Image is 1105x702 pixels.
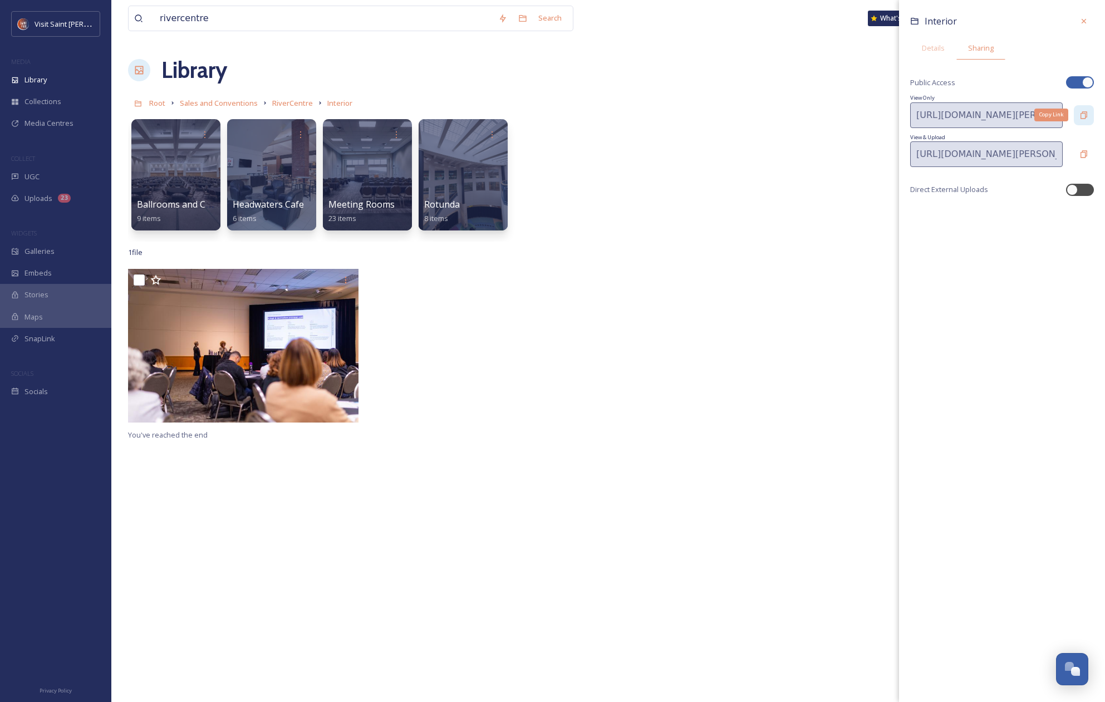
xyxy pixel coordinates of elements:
[533,7,567,29] div: Search
[149,96,165,110] a: Root
[272,96,313,110] a: RiverCentre
[40,683,72,696] a: Privacy Policy
[925,15,957,27] span: Interior
[137,213,161,223] span: 9 items
[137,199,245,223] a: Ballrooms and Concourse9 items
[180,98,258,108] span: Sales and Conventions
[11,154,35,163] span: COLLECT
[1034,109,1068,121] div: Copy Link
[24,386,48,397] span: Socials
[11,57,31,66] span: MEDIA
[137,198,245,210] span: Ballrooms and Concourse
[424,213,448,223] span: 8 items
[24,333,55,344] span: SnapLink
[328,198,395,210] span: Meeting Rooms
[128,430,208,440] span: You've reached the end
[24,118,73,129] span: Media Centres
[180,96,258,110] a: Sales and Conventions
[233,198,304,210] span: Headwaters Cafe
[272,98,313,108] span: RiverCentre
[35,18,124,29] span: Visit Saint [PERSON_NAME]
[968,43,994,53] span: Sharing
[910,184,988,195] span: Direct External Uploads
[328,199,395,223] a: Meeting Rooms23 items
[128,247,143,258] span: 1 file
[24,312,43,322] span: Maps
[424,199,460,223] a: Rotunda8 items
[24,268,52,278] span: Embeds
[24,289,48,300] span: Stories
[233,199,304,223] a: Headwaters Cafe6 items
[868,11,924,26] a: What's New
[922,43,945,53] span: Details
[910,94,1094,102] span: View Only
[910,77,955,88] span: Public Access
[24,246,55,257] span: Galleries
[24,96,61,107] span: Collections
[40,687,72,694] span: Privacy Policy
[128,269,358,423] img: 53334920785_5b66ba5818_o.jpg
[18,18,29,30] img: Visit%20Saint%20Paul%20Updated%20Profile%20Image.jpg
[424,198,460,210] span: Rotunda
[161,53,227,87] a: Library
[910,134,1094,141] span: View & Upload
[233,213,257,223] span: 6 items
[11,369,33,377] span: SOCIALS
[149,98,165,108] span: Root
[24,75,47,85] span: Library
[327,96,352,110] a: Interior
[328,213,356,223] span: 23 items
[58,194,71,203] div: 23
[24,193,52,204] span: Uploads
[11,229,37,237] span: WIDGETS
[327,98,352,108] span: Interior
[154,6,493,31] input: Search your library
[1056,653,1088,685] button: Open Chat
[24,171,40,182] span: UGC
